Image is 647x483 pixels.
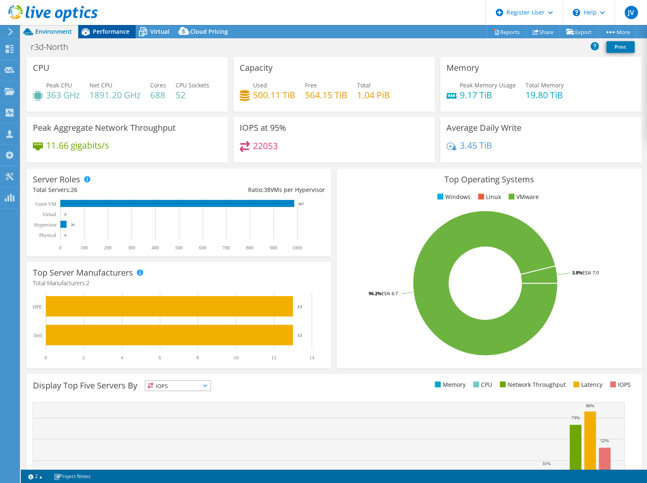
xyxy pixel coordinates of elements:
span: CPU Sockets [176,81,209,89]
h4: 52 [176,90,209,100]
tspan: ESXi 6.7 [382,290,398,296]
span: Environment [35,27,72,35]
text: 200 [104,245,112,251]
a: Project Notes [48,471,97,481]
a: Share [526,25,560,38]
text: HPE [32,304,42,310]
h3: CPU [33,63,50,72]
svg: \n [573,9,580,16]
text: 4 [121,355,123,361]
h1: r3d-North [27,42,81,52]
h3: Peak Aggregate Network Throughput [33,123,176,132]
span: Total Memory [526,81,564,89]
span: Free [305,81,317,89]
a: 2 [22,471,48,481]
li: IOPS [608,380,631,389]
text: 6 [159,355,161,361]
text: Physical [39,232,56,238]
text: Dell [33,333,42,339]
text: 12 [271,355,276,361]
text: 0 [64,233,67,237]
text: 100 [80,245,88,251]
span: Cores [150,81,166,89]
h3: Memory [446,63,479,72]
text: 987 [298,202,304,206]
h4: 1891.20 GHz [89,90,141,100]
li: VMware [506,192,539,202]
h3: IOPS at 95% [240,123,286,132]
a: Reports [486,25,526,38]
h4: 19.80 TiB [526,90,564,100]
text: 700 [222,245,230,251]
text: 31% [542,461,550,466]
li: Latency [571,380,602,389]
span: Total [357,81,371,89]
li: Windows [435,192,471,202]
span: Peak CPU [46,81,72,89]
a: Export [560,25,598,38]
h4: 22053 [253,141,278,150]
span: 38 [263,186,270,194]
h4: 11.66 gigabits/s [46,141,109,150]
h4: 3.45 TiB [460,141,492,150]
text: 1000 [292,245,302,251]
h4: 500.11 TiB [253,90,295,100]
span: Virtual [150,27,169,35]
span: Net CPU [89,81,112,89]
a: Print [606,41,635,53]
text: 0 [45,355,47,361]
li: Linux [476,192,501,202]
h4: 1.04 PiB [357,90,390,100]
text: 8 [196,355,199,361]
li: Memory [433,380,466,389]
text: 52% [600,438,609,443]
a: More [598,25,637,38]
text: 73% [571,415,580,420]
text: 13 [297,333,302,338]
h4: 9.17 TiB [460,90,516,100]
text: 500 [175,245,183,251]
text: 2 [82,355,85,361]
text: 86% [586,403,594,408]
text: 14 [309,355,314,361]
span: IOPS [145,381,211,391]
text: 10 [233,355,238,361]
div: Ratio: VMs per Hypervisor [179,185,325,194]
tspan: 3.8% [572,269,583,276]
h4: 363 GHz [46,90,80,100]
text: 600 [199,245,206,251]
h3: Top Server Manufacturers [33,268,133,277]
h4: 688 [150,90,166,100]
li: Network Throughput [498,380,566,389]
span: 2 [86,279,89,287]
li: CPU [471,380,492,389]
text: 0 [59,245,62,251]
span: 26 [71,186,77,194]
h3: Server Roles [33,175,80,184]
text: 300 [128,245,135,251]
span: Performance [93,27,129,35]
span: JV [625,6,638,19]
h3: Top Operating Systems [343,175,635,184]
tspan: 96.2% [369,290,382,296]
h3: Average Daily Write [446,123,521,132]
text: Hypervisor [34,222,57,228]
text: Virtual [42,212,57,217]
text: 400 [151,245,159,251]
text: 26 [71,223,75,227]
div: Total Servers: [33,185,179,194]
h3: Capacity [240,63,273,72]
span: Cloud Pricing [190,27,228,35]
h4: 564.15 TiB [305,90,347,100]
text: 0 [64,212,67,217]
text: 900 [270,245,277,251]
text: 13 [297,304,302,309]
span: Used [253,81,267,89]
h4: Total Manufacturers: [33,279,325,288]
text: 800 [246,245,253,251]
tspan: ESXi 7.0 [583,269,599,276]
span: Peak Memory Usage [460,81,516,89]
text: Guest VM [35,201,56,207]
